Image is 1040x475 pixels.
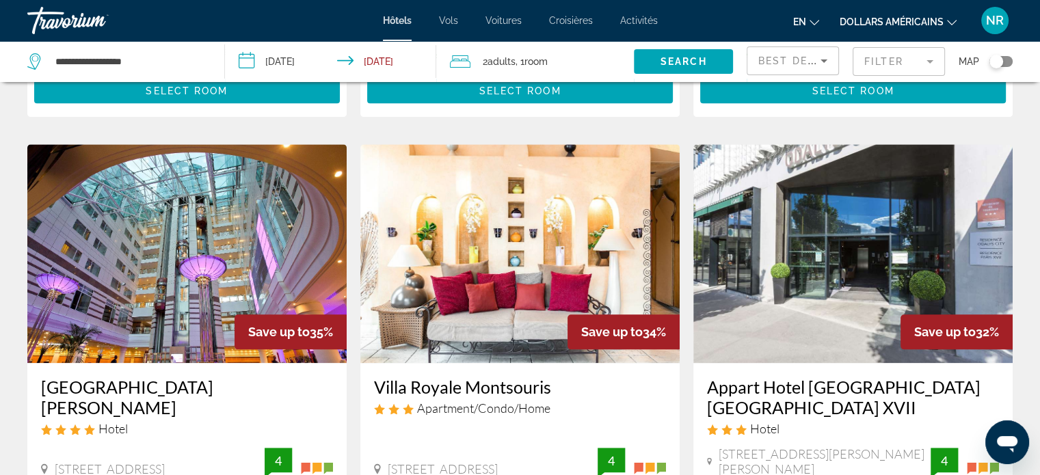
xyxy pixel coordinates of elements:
div: 4 [598,452,625,469]
a: Voitures [485,15,522,26]
button: Check-in date: Oct 24, 2025 Check-out date: Oct 26, 2025 [225,41,436,82]
button: Select Room [700,79,1006,103]
img: Hotel image [693,144,1013,363]
button: Menu utilisateur [977,6,1013,35]
div: 4 star Hotel [41,421,333,436]
font: en [793,16,806,27]
button: Travelers: 2 adults, 0 children [436,41,634,82]
a: Vols [439,15,458,26]
div: 4 [265,452,292,469]
span: 2 [483,52,516,71]
button: Select Room [367,79,673,103]
span: Map [959,52,979,71]
span: Select Room [479,85,561,96]
span: Save up to [581,325,643,339]
a: Select Room [34,82,340,97]
a: Select Room [700,82,1006,97]
span: Adults [488,56,516,67]
a: Villa Royale Montsouris [374,377,666,397]
span: Best Deals [758,55,829,66]
mat-select: Sort by [758,53,827,69]
button: Changer de devise [840,12,957,31]
iframe: Bouton de lancement de la fenêtre de messagerie [985,420,1029,464]
span: , 1 [516,52,548,71]
button: Filter [853,46,945,77]
a: Select Room [367,82,673,97]
div: 32% [901,314,1013,349]
span: Select Room [146,85,228,96]
span: Apartment/Condo/Home [417,401,550,416]
div: 34% [568,314,680,349]
span: Save up to [914,325,976,339]
span: Select Room [812,85,894,96]
div: 35% [235,314,347,349]
a: Activités [620,15,658,26]
span: Hotel [750,421,779,436]
button: Select Room [34,79,340,103]
button: Toggle map [979,55,1013,68]
a: Hôtels [383,15,412,26]
a: [GEOGRAPHIC_DATA][PERSON_NAME] [41,377,333,418]
div: 4 [931,452,958,469]
span: Hotel [98,421,128,436]
span: Save up to [248,325,310,339]
div: 3 star Apartment [374,401,666,416]
a: Travorium [27,3,164,38]
a: Croisières [549,15,593,26]
span: Room [524,56,548,67]
button: Search [634,49,733,74]
font: dollars américains [840,16,944,27]
img: Hotel image [27,144,347,363]
img: Hotel image [360,144,680,363]
button: Changer de langue [793,12,819,31]
font: NR [986,13,1004,27]
span: Search [661,56,707,67]
div: 3 star Hotel [707,421,999,436]
a: Appart Hotel [GEOGRAPHIC_DATA] [GEOGRAPHIC_DATA] XVII [707,377,999,418]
